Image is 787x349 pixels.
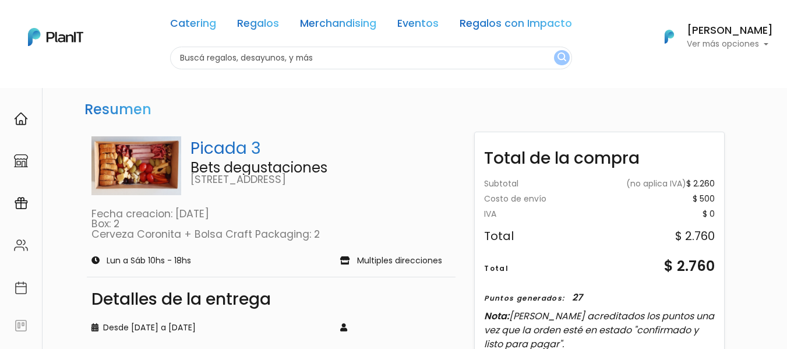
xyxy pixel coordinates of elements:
[657,24,682,50] img: PlanIt Logo
[80,97,156,123] h3: Resumen
[91,136,181,195] img: Picada_para_2.jpeg
[484,263,509,274] div: Total
[14,154,28,168] img: marketplace-4ceaa7011d94191e9ded77b95e3339b90024bf715f7c57f8cf31f2d8c509eaba.svg
[557,52,566,64] img: search_button-432b6d5273f82d61273b3651a40e1bd1b912527efae98b1b7a1b2c0702e16a8d.svg
[664,256,715,277] div: $ 2.760
[91,217,320,241] a: Box: 2Cerveza Coronita + Bolsa Craft Packaging: 2
[107,257,191,265] p: Lun a Sáb 10hs - 18hs
[460,19,572,33] a: Regalos con Impacto
[170,47,572,69] input: Buscá regalos, desayunos, y más
[650,22,773,52] button: PlanIt Logo [PERSON_NAME] Ver más opciones
[300,19,376,33] a: Merchandising
[626,178,686,189] span: (no aplica IVA)
[475,137,724,171] div: Total de la compra
[14,196,28,210] img: campaigns-02234683943229c281be62815700db0a1741e53638e28bf9629b52c665b00959.svg
[91,322,326,334] div: Desde [DATE] a [DATE]
[190,136,451,161] p: Picada 3
[190,175,451,185] p: [STREET_ADDRESS]
[484,210,496,218] div: IVA
[397,19,439,33] a: Eventos
[14,319,28,333] img: feedback-78b5a0c8f98aac82b08bfc38622c3050aee476f2c9584af64705fc4e61158814.svg
[14,281,28,295] img: calendar-87d922413cdce8b2cf7b7f5f62616a5cf9e4887200fb71536465627b3292af00.svg
[675,230,715,242] div: $ 2.760
[484,293,564,304] div: Puntos generados:
[357,257,442,265] p: Multiples direcciones
[170,19,216,33] a: Catering
[626,180,715,188] div: $ 2.260
[91,209,451,220] p: Fecha creacion: [DATE]
[687,26,773,36] h6: [PERSON_NAME]
[14,238,28,252] img: people-662611757002400ad9ed0e3c099ab2801c6687ba6c219adb57efc949bc21e19d.svg
[237,19,279,33] a: Regalos
[703,210,715,218] div: $ 0
[190,161,451,175] p: Bets degustaciones
[484,195,546,203] div: Costo de envío
[693,195,715,203] div: $ 500
[28,28,83,46] img: PlanIt Logo
[687,40,773,48] p: Ver más opciones
[484,180,518,188] div: Subtotal
[91,291,451,308] div: Detalles de la entrega
[14,112,28,126] img: home-e721727adea9d79c4d83392d1f703f7f8bce08238fde08b1acbfd93340b81755.svg
[484,230,514,242] div: Total
[572,291,583,305] div: 27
